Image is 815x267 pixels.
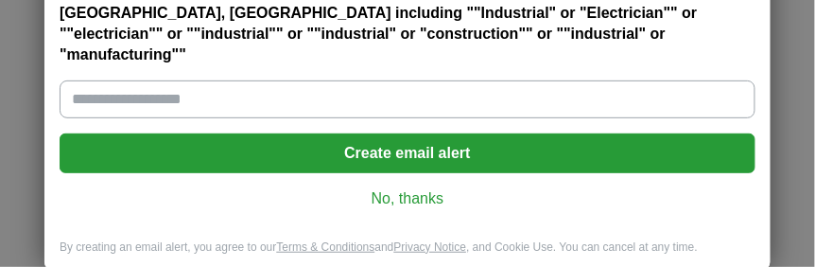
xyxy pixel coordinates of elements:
a: Terms & Conditions [276,240,374,254]
a: Privacy Notice [394,240,467,254]
a: No, thanks [75,188,740,209]
button: Create email alert [60,133,755,173]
